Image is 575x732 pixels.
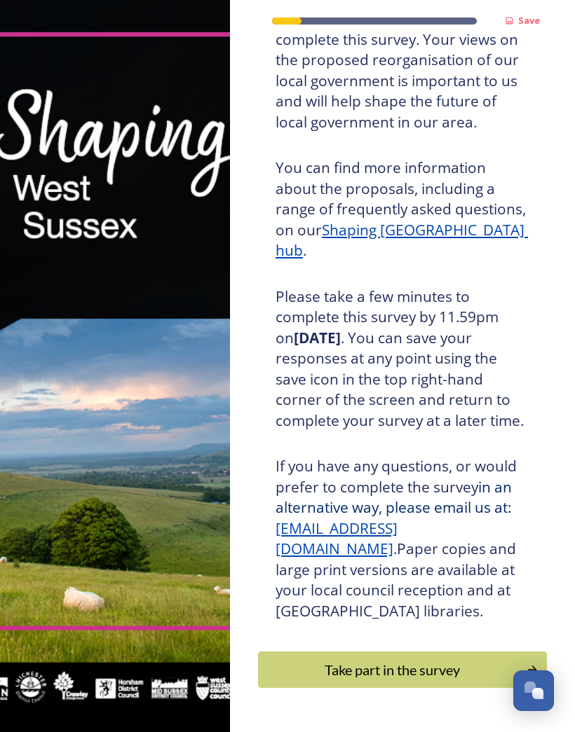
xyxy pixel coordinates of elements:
[393,539,397,558] span: .
[513,670,554,711] button: Open Chat
[266,659,519,680] div: Take part in the survey
[276,518,398,559] a: [EMAIL_ADDRESS][DOMAIN_NAME]
[276,286,529,431] h3: Please take a few minutes to complete this survey by 11.59pm on . You can save your responses at ...
[276,8,529,132] h3: Thank you for taking the time to complete this survey. Your views on the proposed reorganisation ...
[258,651,547,688] button: Continue
[276,220,528,261] a: Shaping [GEOGRAPHIC_DATA] hub
[294,328,341,347] strong: [DATE]
[276,477,515,518] span: in an alternative way, please email us at:
[276,456,529,621] h3: If you have any questions, or would prefer to complete the survey Paper copies and large print ve...
[518,14,540,27] strong: Save
[276,158,529,261] h3: You can find more information about the proposals, including a range of frequently asked question...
